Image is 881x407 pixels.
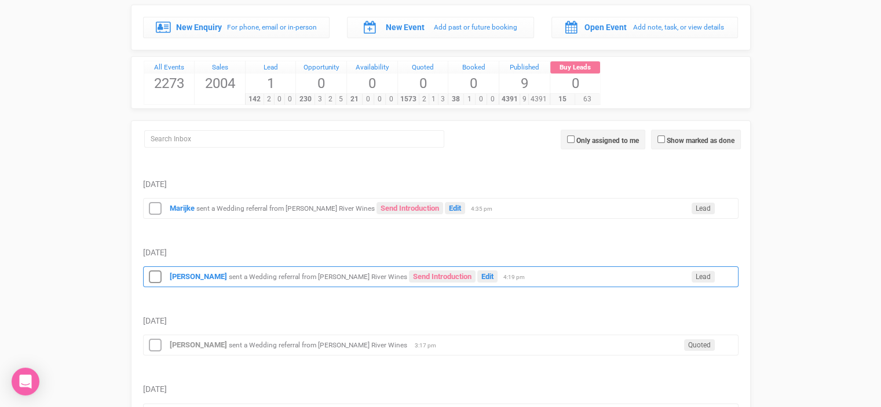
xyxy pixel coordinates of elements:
[229,273,407,281] small: sent a Wedding referral from [PERSON_NAME] River Wines
[227,23,317,31] small: For phone, email or in-person
[347,61,397,74] a: Availability
[520,94,529,105] span: 9
[144,74,195,93] span: 2273
[550,94,575,105] span: 15
[415,342,444,350] span: 3:17 pm
[245,94,264,105] span: 142
[448,94,464,105] span: 38
[284,94,295,105] span: 0
[398,61,448,74] a: Quoted
[296,74,346,93] span: 0
[528,94,550,105] span: 4391
[143,385,739,394] h5: [DATE]
[374,94,386,105] span: 0
[499,74,550,93] span: 9
[12,368,39,395] div: Open Intercom Messenger
[196,204,375,212] small: sent a Wedding referral from [PERSON_NAME] River Wines
[170,204,195,212] a: Marijke
[667,135,734,146] label: Show marked as done
[385,94,397,105] span: 0
[463,94,476,105] span: 1
[143,317,739,325] h5: [DATE]
[692,271,715,283] span: Lead
[471,205,500,213] span: 4:35 pm
[376,202,443,214] a: Send Introduction
[550,61,601,74] a: Buy Leads
[487,94,499,105] span: 0
[684,339,715,351] span: Quoted
[386,21,425,33] label: New Event
[434,23,517,31] small: Add past or future booking
[246,74,296,93] span: 1
[296,61,346,74] a: Opportunity
[195,61,245,74] a: Sales
[692,203,715,214] span: Lead
[170,272,227,281] a: [PERSON_NAME]
[448,74,499,93] span: 0
[475,94,487,105] span: 0
[143,248,739,257] h5: [DATE]
[575,94,600,105] span: 63
[347,17,534,38] a: New Event Add past or future booking
[397,94,419,105] span: 1573
[576,135,639,146] label: Only assigned to me
[274,94,285,105] span: 0
[144,130,444,148] input: Search Inbox
[429,94,438,105] span: 1
[335,94,346,105] span: 5
[550,74,601,93] span: 0
[144,61,195,74] a: All Events
[143,180,739,189] h5: [DATE]
[143,17,330,38] a: New Enquiry For phone, email or in-person
[499,61,550,74] a: Published
[448,61,499,74] a: Booked
[503,273,532,281] span: 4:19 pm
[551,17,739,38] a: Open Event Add note, task, or view details
[633,23,724,31] small: Add note, task, or view details
[325,94,336,105] span: 2
[346,94,363,105] span: 21
[246,61,296,74] a: Lead
[264,94,275,105] span: 2
[362,94,374,105] span: 0
[409,270,476,283] a: Send Introduction
[347,74,397,93] span: 0
[229,341,407,349] small: sent a Wedding referral from [PERSON_NAME] River Wines
[499,94,520,105] span: 4391
[170,340,227,349] a: [PERSON_NAME]
[295,94,315,105] span: 230
[195,74,245,93] span: 2004
[438,94,448,105] span: 3
[419,94,429,105] span: 2
[315,94,326,105] span: 3
[477,270,498,283] a: Edit
[584,21,627,33] label: Open Event
[445,202,465,214] a: Edit
[176,21,222,33] label: New Enquiry
[398,74,448,93] span: 0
